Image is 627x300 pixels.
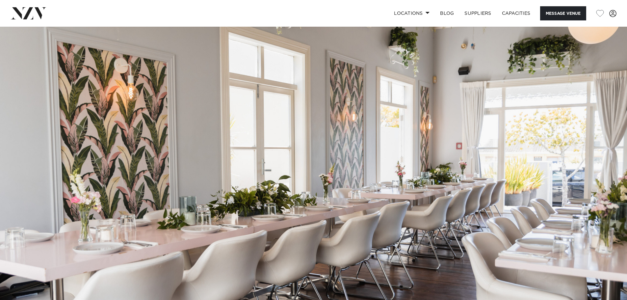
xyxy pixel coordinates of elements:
[540,6,586,20] button: Message Venue
[497,6,536,20] a: Capacities
[459,6,496,20] a: SUPPLIERS
[389,6,435,20] a: Locations
[435,6,459,20] a: BLOG
[11,7,46,19] img: nzv-logo.png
